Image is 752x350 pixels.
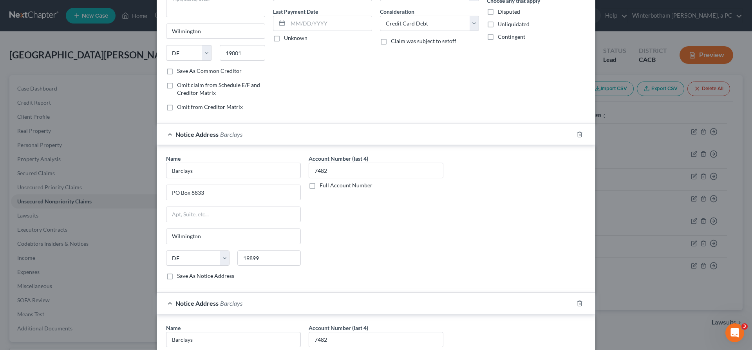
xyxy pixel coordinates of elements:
input: XXXX [309,163,443,178]
span: Contingent [498,33,525,40]
input: Enter city... [166,229,300,244]
input: Enter zip... [220,45,266,61]
label: Account Number (last 4) [309,324,368,332]
span: Claim was subject to setoff [391,38,456,44]
input: Enter zip.. [237,250,301,266]
span: Name [166,155,181,162]
input: Enter address... [166,185,300,200]
iframe: Intercom live chat [725,323,744,342]
span: Omit claim from Schedule E/F and Creditor Matrix [177,82,260,96]
span: Disputed [498,8,520,15]
label: Save As Common Creditor [177,67,242,75]
label: Account Number (last 4) [309,154,368,163]
input: Search by name... [166,163,301,178]
input: Apt, Suite, etc... [166,207,300,222]
label: Full Account Number [320,181,372,189]
span: Barclays [220,299,242,307]
span: Omit from Creditor Matrix [177,103,243,110]
label: Unknown [284,34,307,42]
input: MM/DD/YYYY [288,16,372,31]
label: Consideration [380,7,414,16]
span: Notice Address [175,299,219,307]
input: XXXX [309,332,443,348]
span: Unliquidated [498,21,530,27]
label: Save As Notice Address [177,272,234,280]
span: 3 [741,323,748,330]
span: Notice Address [175,131,219,138]
input: Search by name... [166,332,301,348]
span: Name [166,325,181,331]
input: Enter city... [166,24,265,39]
span: Barclays [220,131,242,138]
label: Last Payment Date [273,7,318,16]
